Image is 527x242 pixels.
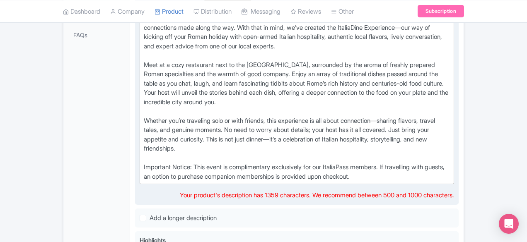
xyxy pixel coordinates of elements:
[499,214,519,234] div: Open Intercom Messenger
[65,26,128,44] a: FAQs
[180,191,454,200] div: Your product's description has 1359 characters. We recommend between 500 and 1000 characters.
[150,214,217,222] span: Add a longer description
[144,14,450,181] div: We believe that the true magic of travel lies not just in the places you visit, but in the meanin...
[418,5,464,17] a: Subscription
